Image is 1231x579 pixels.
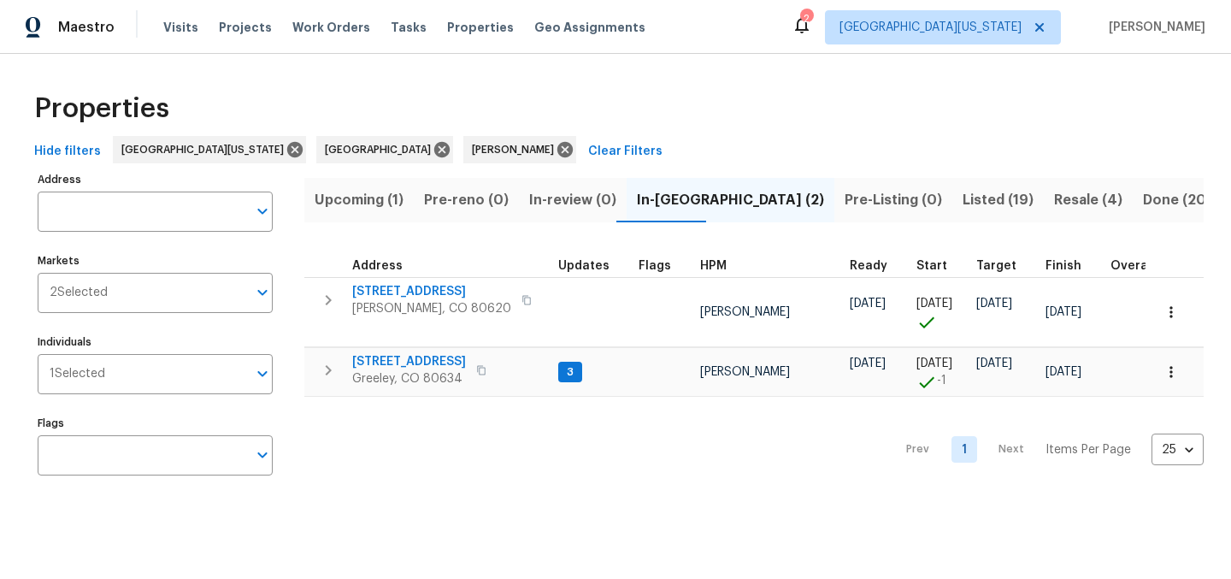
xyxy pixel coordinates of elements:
span: Updates [558,260,610,272]
span: [DATE] [1045,306,1081,318]
span: Clear Filters [588,141,663,162]
button: Open [250,443,274,467]
nav: Pagination Navigation [890,407,1204,492]
div: 25 [1151,428,1204,472]
span: Visits [163,19,198,36]
span: 2 Selected [50,286,108,300]
span: [DATE] [850,298,886,310]
span: Properties [34,100,169,117]
span: Work Orders [292,19,370,36]
span: [DATE] [976,298,1012,310]
span: Resale (4) [1054,188,1122,212]
td: Project started on time [910,277,969,347]
span: [PERSON_NAME] [700,366,790,378]
span: Ready [850,260,887,272]
div: Days past target finish date [1110,260,1170,272]
span: HPM [700,260,727,272]
span: [DATE] [850,357,886,369]
div: Projected renovation finish date [1045,260,1097,272]
button: Open [250,362,274,386]
span: Finish [1045,260,1081,272]
span: Address [352,260,403,272]
span: [PERSON_NAME] [472,141,561,158]
span: Target [976,260,1016,272]
label: Address [38,174,273,185]
div: [GEOGRAPHIC_DATA] [316,136,453,163]
span: [DATE] [976,357,1012,369]
span: [GEOGRAPHIC_DATA][US_STATE] [839,19,1022,36]
div: 2 [800,10,812,27]
span: Pre-Listing (0) [845,188,942,212]
span: [STREET_ADDRESS] [352,353,466,370]
span: Greeley, CO 80634 [352,370,466,387]
span: Hide filters [34,141,101,162]
button: Hide filters [27,136,108,168]
label: Flags [38,418,273,428]
div: [PERSON_NAME] [463,136,576,163]
span: [PERSON_NAME] [700,306,790,318]
button: Open [250,199,274,223]
div: [GEOGRAPHIC_DATA][US_STATE] [113,136,306,163]
a: Goto page 1 [951,436,977,463]
span: [GEOGRAPHIC_DATA] [325,141,438,158]
span: [DATE] [916,357,952,369]
span: Pre-reno (0) [424,188,509,212]
span: Upcoming (1) [315,188,403,212]
span: Listed (19) [963,188,1034,212]
div: Earliest renovation start date (first business day after COE or Checkout) [850,260,903,272]
span: Maestro [58,19,115,36]
span: [DATE] [916,298,952,310]
span: Done (205) [1143,188,1220,212]
label: Individuals [38,337,273,347]
span: In-[GEOGRAPHIC_DATA] (2) [637,188,824,212]
span: -1 [937,372,946,389]
td: Project started 1 days early [910,348,969,397]
div: Target renovation project end date [976,260,1032,272]
span: [GEOGRAPHIC_DATA][US_STATE] [121,141,291,158]
span: 3 [560,365,580,380]
span: Projects [219,19,272,36]
button: Clear Filters [581,136,669,168]
p: Items Per Page [1045,441,1131,458]
label: Markets [38,256,273,266]
span: [PERSON_NAME] [1102,19,1205,36]
span: Tasks [391,21,427,33]
span: Overall [1110,260,1155,272]
span: [PERSON_NAME], CO 80620 [352,300,511,317]
span: Properties [447,19,514,36]
span: Flags [639,260,671,272]
span: [STREET_ADDRESS] [352,283,511,300]
span: [DATE] [1045,366,1081,378]
div: Actual renovation start date [916,260,963,272]
span: Start [916,260,947,272]
span: 1 Selected [50,367,105,381]
button: Open [250,281,274,304]
span: Geo Assignments [534,19,645,36]
span: In-review (0) [529,188,616,212]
